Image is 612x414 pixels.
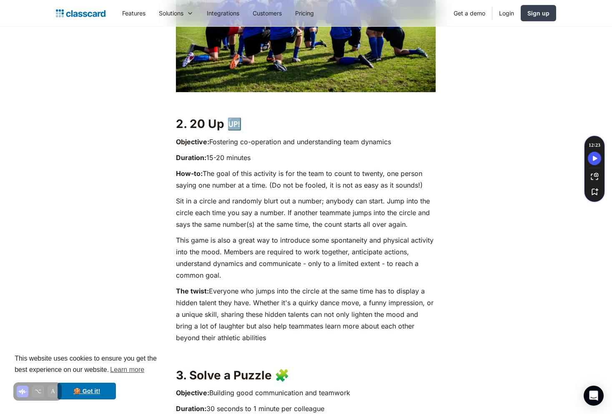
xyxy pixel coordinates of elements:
[176,387,436,399] p: Building good communication and teamwork
[527,9,549,18] div: Sign up
[7,346,167,407] div: cookieconsent
[176,389,209,397] strong: Objective:
[176,404,206,413] strong: Duration:
[176,368,289,382] strong: 3. Solve a Puzzle 🧩
[176,136,436,148] p: Fostering co-operation and understanding team dynamics
[176,169,203,178] strong: How-to:
[176,117,242,131] strong: 2. 20 Up 🆙
[176,195,436,230] p: Sit in a circle and randomly blurt out a number; anybody can start. Jump into the circle each tim...
[447,4,492,23] a: Get a demo
[115,4,152,23] a: Features
[176,138,209,146] strong: Objective:
[58,383,116,399] a: dismiss cookie message
[176,96,436,108] p: ‍
[176,348,436,359] p: ‍
[200,4,246,23] a: Integrations
[176,152,436,163] p: 15-20 minutes
[176,153,206,162] strong: Duration:
[176,285,436,344] p: Everyone who jumps into the circle at the same time has to display a hidden talent they have. Whe...
[109,364,145,376] a: learn more about cookies
[492,4,521,23] a: Login
[521,5,556,21] a: Sign up
[15,354,159,376] span: This website uses cookies to ensure you get the best experience on our website.
[56,8,105,19] a: home
[584,386,604,406] div: Open Intercom Messenger
[176,287,209,295] strong: The twist:
[176,168,436,191] p: The goal of this activity is for the team to count to twenty, one person saying one number at a t...
[152,4,200,23] div: Solutions
[288,4,321,23] a: Pricing
[176,234,436,281] p: This game is also a great way to introduce some spontaneity and physical activity into the mood. ...
[246,4,288,23] a: Customers
[159,9,183,18] div: Solutions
